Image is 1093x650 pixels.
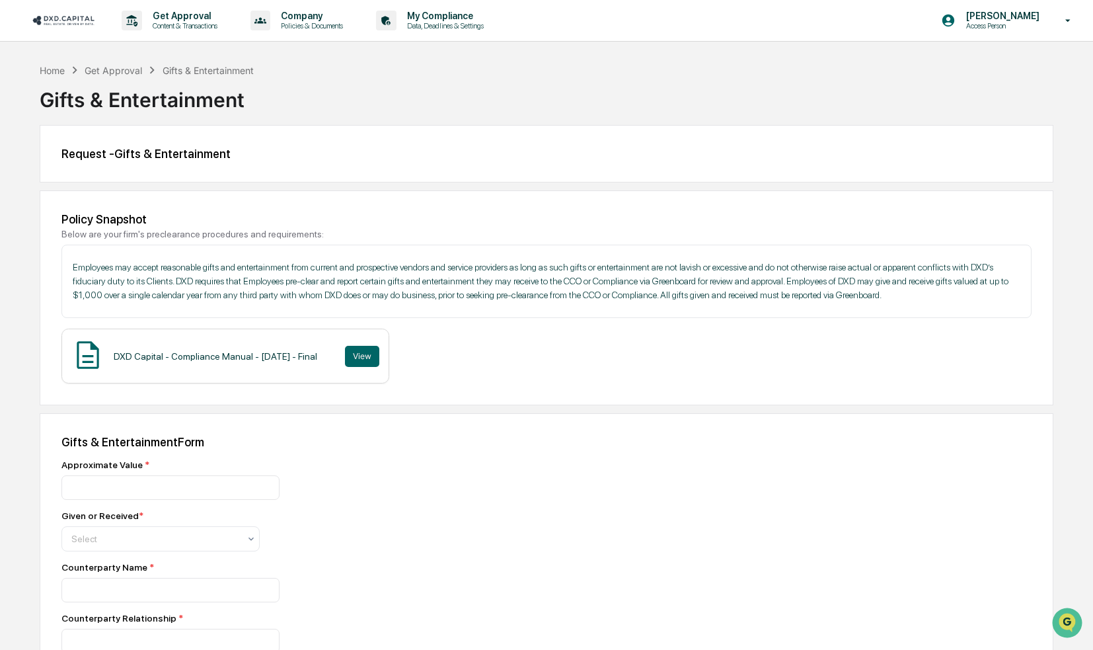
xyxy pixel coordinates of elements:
[91,161,169,184] a: 🗄️Attestations
[26,166,85,179] span: Preclearance
[61,229,1032,239] div: Below are your firm's preclearance procedures and requirements:
[61,212,1032,226] div: Policy Snapshot
[163,65,254,76] div: Gifts & Entertainment
[270,21,350,30] p: Policies & Documents
[956,21,1046,30] p: Access Person
[142,21,224,30] p: Content & Transactions
[61,460,524,470] div: Approximate Value
[956,11,1046,21] p: [PERSON_NAME]
[45,101,217,114] div: Start new chat
[61,147,1032,161] div: Request - Gifts & Entertainment
[85,65,142,76] div: Get Approval
[8,186,89,210] a: 🔎Data Lookup
[40,65,65,76] div: Home
[13,27,241,48] p: How can we help?
[396,11,490,21] p: My Compliance
[26,191,83,204] span: Data Lookup
[8,161,91,184] a: 🖐️Preclearance
[71,339,104,372] img: Document Icon
[13,167,24,178] div: 🖐️
[45,114,167,124] div: We're available if you need us!
[96,167,106,178] div: 🗄️
[13,101,37,124] img: 1746055101610-c473b297-6a78-478c-a979-82029cc54cd1
[142,11,224,21] p: Get Approval
[40,77,1053,112] div: Gifts & Entertainment
[13,192,24,203] div: 🔎
[61,613,524,624] div: Counterparty Relationship
[61,510,143,521] div: Given or Received
[61,562,524,573] div: Counterparty Name
[345,346,379,367] button: View
[270,11,350,21] p: Company
[132,223,160,233] span: Pylon
[93,223,160,233] a: Powered byPylon
[61,435,1032,449] div: Gifts & Entertainment Form
[32,14,95,26] img: logo
[396,21,490,30] p: Data, Deadlines & Settings
[1051,606,1086,642] iframe: Open customer support
[225,104,241,120] button: Start new chat
[114,351,317,362] div: DXD Capital - Compliance Manual - [DATE] - Final
[109,166,164,179] span: Attestations
[73,261,1020,302] p: Employees may accept reasonable gifts and entertainment from current and prospective vendors and ...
